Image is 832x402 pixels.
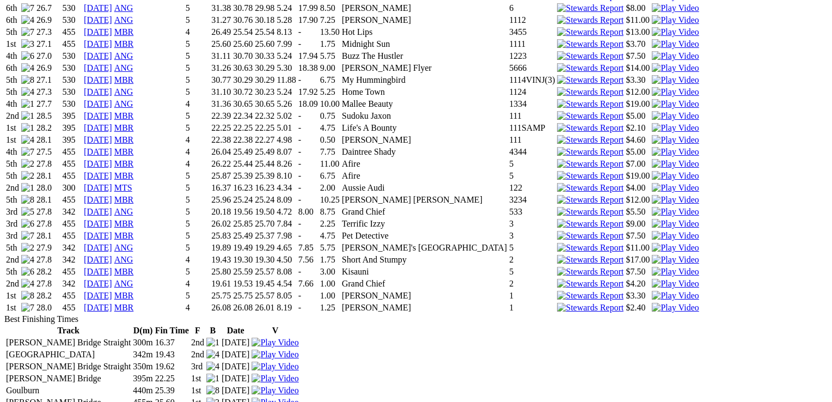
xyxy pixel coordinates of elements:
[652,231,699,241] img: Play Video
[557,87,623,97] img: Stewards Report
[21,39,34,49] img: 3
[233,87,253,98] td: 30.72
[652,135,699,145] img: Play Video
[5,75,20,86] td: 5th
[206,374,219,383] img: 1
[557,291,623,301] img: Stewards Report
[254,99,275,109] td: 30.65
[185,39,210,50] td: 5
[298,111,319,121] td: -
[233,75,253,86] td: 30.29
[62,99,83,109] td: 530
[252,374,298,383] img: Play Video
[509,75,555,86] td: 1114VINJ(3)
[114,195,134,204] a: MBR
[509,111,555,121] td: 111
[276,111,296,121] td: 5.02
[341,39,507,50] td: Midnight Sun
[206,362,219,371] img: 4
[252,338,298,348] img: Play Video
[21,219,34,229] img: 6
[652,3,699,13] a: View replay
[254,3,275,14] td: 29.98
[114,207,133,216] a: ANG
[114,99,133,108] a: ANG
[114,123,134,132] a: MBR
[652,75,699,85] img: Play Video
[21,267,34,277] img: 6
[276,75,296,86] td: 11.88
[114,27,134,36] a: MBR
[652,303,699,312] a: View replay
[114,75,134,84] a: MBR
[5,63,20,74] td: 6th
[252,338,298,347] a: View replay
[21,51,34,61] img: 6
[652,51,699,60] a: View replay
[84,255,112,264] a: [DATE]
[652,123,699,132] a: View replay
[36,3,61,14] td: 26.7
[341,99,507,109] td: Mallee Beauty
[557,27,623,37] img: Stewards Report
[652,171,699,181] img: Play Video
[114,87,133,96] a: ANG
[84,87,112,96] a: [DATE]
[21,63,34,73] img: 4
[320,39,340,50] td: 1.75
[557,3,623,13] img: Stewards Report
[36,111,61,121] td: 28.5
[652,135,699,144] a: View replay
[114,183,132,192] a: MTS
[84,303,112,312] a: [DATE]
[84,183,112,192] a: [DATE]
[652,159,699,168] a: View replay
[36,15,61,26] td: 26.9
[652,219,699,228] a: View replay
[557,207,623,217] img: Stewards Report
[114,15,133,25] a: ANG
[509,99,555,109] td: 1334
[652,15,699,25] a: View replay
[341,111,507,121] td: Sudoku Jaxon
[21,171,34,181] img: 2
[5,3,20,14] td: 6th
[211,75,231,86] td: 30.77
[509,63,555,74] td: 5666
[84,267,112,276] a: [DATE]
[341,27,507,38] td: Hot Lips
[211,111,231,121] td: 22.39
[62,63,83,74] td: 530
[254,75,275,86] td: 30.29
[341,15,507,26] td: [PERSON_NAME]
[233,99,253,109] td: 30.65
[84,219,112,228] a: [DATE]
[652,219,699,229] img: Play Video
[298,87,319,98] td: 17.92
[185,27,210,38] td: 4
[625,27,650,38] td: $13.00
[5,15,20,26] td: 6th
[84,147,112,156] a: [DATE]
[185,3,210,14] td: 5
[625,3,650,14] td: $8.00
[114,111,134,120] a: MBR
[252,386,298,395] a: View replay
[114,303,134,312] a: MBR
[557,63,623,73] img: Stewards Report
[21,75,34,85] img: 8
[114,231,134,240] a: MBR
[62,51,83,62] td: 530
[21,15,34,25] img: 4
[5,111,20,121] td: 2nd
[21,255,34,265] img: 4
[652,51,699,61] img: Play Video
[21,123,34,133] img: 1
[114,171,134,180] a: MBR
[62,75,83,86] td: 530
[557,255,623,265] img: Stewards Report
[652,99,699,109] img: Play Video
[5,51,20,62] td: 4th
[114,255,133,264] a: ANG
[652,63,699,72] a: View replay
